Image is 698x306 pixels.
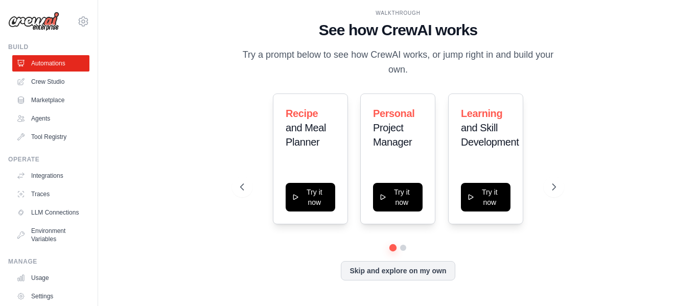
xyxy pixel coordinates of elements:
a: Integrations [12,168,89,184]
div: Manage [8,257,89,266]
span: Personal [373,108,414,119]
span: Learning [461,108,502,119]
a: LLM Connections [12,204,89,221]
p: Try a prompt below to see how CrewAI works, or jump right in and build your own. [240,48,556,78]
a: Environment Variables [12,223,89,247]
span: Recipe [286,108,318,119]
img: Logo [8,12,59,31]
a: Marketplace [12,92,89,108]
a: Automations [12,55,89,72]
button: Try it now [286,183,335,211]
button: Skip and explore on my own [341,261,455,280]
span: Project Manager [373,122,412,148]
a: Crew Studio [12,74,89,90]
div: WALKTHROUGH [240,9,556,17]
h1: See how CrewAI works [240,21,556,39]
a: Agents [12,110,89,127]
button: Try it now [373,183,423,211]
button: Try it now [461,183,510,211]
div: Build [8,43,89,51]
span: and Skill Development [461,122,519,148]
div: Operate [8,155,89,163]
a: Usage [12,270,89,286]
span: and Meal Planner [286,122,326,148]
a: Traces [12,186,89,202]
a: Tool Registry [12,129,89,145]
a: Settings [12,288,89,304]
